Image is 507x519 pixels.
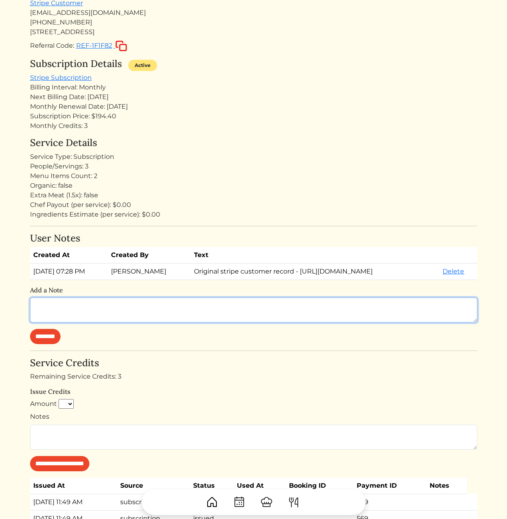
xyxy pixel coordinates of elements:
[30,478,117,494] th: Issued At
[30,102,477,112] div: Monthly Renewal Date: [DATE]
[353,478,426,494] th: Payment ID
[30,233,477,244] h4: User Notes
[191,264,439,280] td: Original stripe customer record - [URL][DOMAIN_NAME]
[30,372,477,381] div: Remaining Service Credits: 3
[115,41,127,51] img: copy-c88c4d5ff2289bbd861d3078f624592c1430c12286b036973db34a3c10e19d95.svg
[190,478,234,494] th: Status
[260,496,273,509] img: ChefHat-a374fb509e4f37eb0702ca99f5f64f3b6956810f32a249b33092029f8484b388.svg
[287,496,300,509] img: ForkKnife-55491504ffdb50bab0c1e09e7649658475375261d09fd45db06cec23bce548bf.svg
[30,18,477,27] div: [PHONE_NUMBER]
[426,478,467,494] th: Notes
[108,264,191,280] td: [PERSON_NAME]
[191,247,439,264] th: Text
[30,200,477,210] div: Chef Payout (per service): $0.00
[76,40,127,52] button: REF-1F1F82
[30,8,477,18] div: [EMAIL_ADDRESS][DOMAIN_NAME]
[30,357,477,369] h4: Service Credits
[30,162,477,171] div: People/Servings: 3
[76,42,112,49] span: REF-1F1F82
[30,27,477,37] div: [STREET_ADDRESS]
[206,496,218,509] img: House-9bf13187bcbb5817f509fe5e7408150f90897510c4275e13d0d5fca38e0b5951.svg
[30,83,477,92] div: Billing Interval: Monthly
[30,152,477,162] div: Service Type: Subscription
[30,399,57,409] label: Amount
[30,181,477,191] div: Organic: false
[30,58,122,70] h4: Subscription Details
[442,268,464,275] a: Delete
[30,286,477,294] h6: Add a Note
[117,478,190,494] th: Source
[30,264,108,280] td: [DATE] 07:28 PM
[286,478,353,494] th: Booking ID
[30,92,477,102] div: Next Billing Date: [DATE]
[30,74,92,81] a: Stripe Subscription
[30,247,108,264] th: Created At
[108,247,191,264] th: Created By
[30,412,49,422] label: Notes
[234,478,286,494] th: Used At
[30,42,74,49] span: Referral Code:
[30,137,477,149] h4: Service Details
[30,121,477,131] div: Monthly Credits: 3
[30,171,477,181] div: Menu Items Count: 2
[233,496,246,509] img: CalendarDots-5bcf9d9080389f2a281d69619e1c85352834be518fbc73d9501aef674afc0d57.svg
[30,112,477,121] div: Subscription Price: $194.40
[30,388,477,395] h6: Issue Credits
[30,191,477,200] div: Extra Meat (1.5x): false
[30,210,477,219] div: Ingredients Estimate (per service): $0.00
[128,60,157,71] div: Active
